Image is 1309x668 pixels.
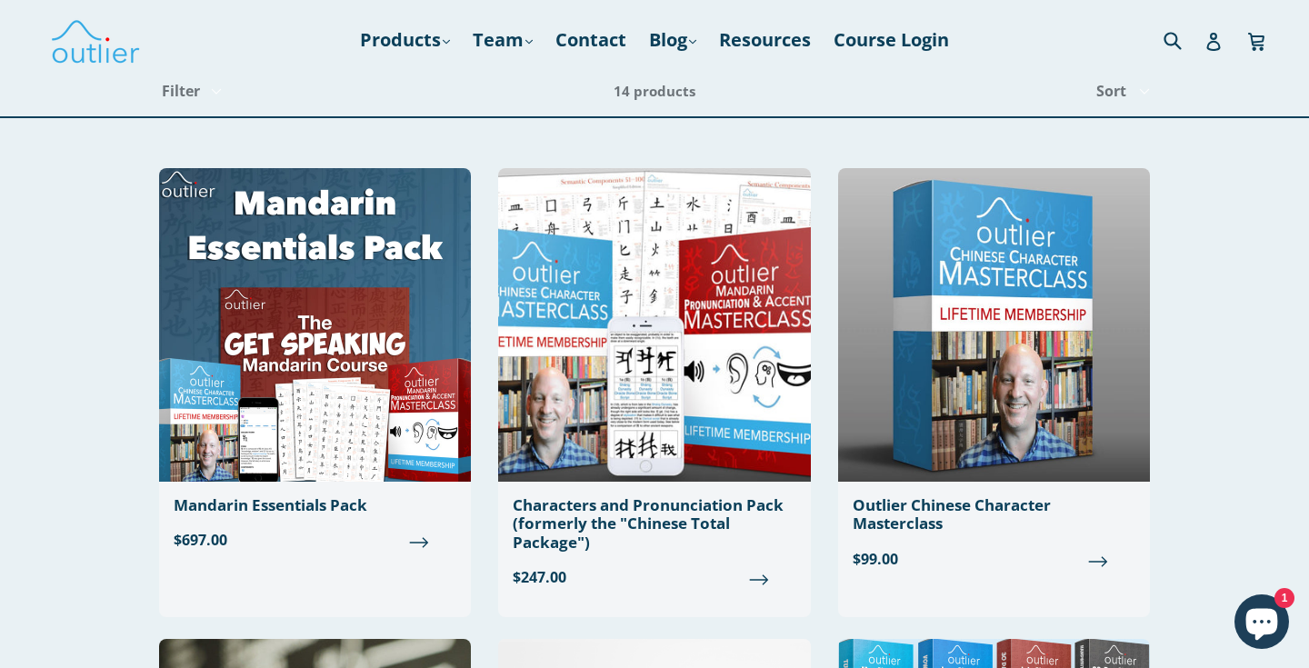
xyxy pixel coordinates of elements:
[614,82,695,100] span: 14 products
[50,14,141,66] img: Outlier Linguistics
[174,496,456,514] div: Mandarin Essentials Pack
[853,548,1135,570] span: $99.00
[838,168,1150,584] a: Outlier Chinese Character Masterclass $99.00
[498,168,810,482] img: Chinese Total Package Outlier Linguistics
[838,168,1150,482] img: Outlier Chinese Character Masterclass Outlier Linguistics
[498,168,810,603] a: Characters and Pronunciation Pack (formerly the "Chinese Total Package") $247.00
[640,24,705,56] a: Blog
[1159,21,1209,58] input: Search
[159,168,471,482] img: Mandarin Essentials Pack
[159,168,471,565] a: Mandarin Essentials Pack $697.00
[464,24,542,56] a: Team
[513,496,795,552] div: Characters and Pronunciation Pack (formerly the "Chinese Total Package")
[351,24,459,56] a: Products
[853,496,1135,533] div: Outlier Chinese Character Masterclass
[710,24,820,56] a: Resources
[546,24,635,56] a: Contact
[174,529,456,551] span: $697.00
[513,566,795,588] span: $247.00
[824,24,958,56] a: Course Login
[1229,594,1294,653] inbox-online-store-chat: Shopify online store chat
